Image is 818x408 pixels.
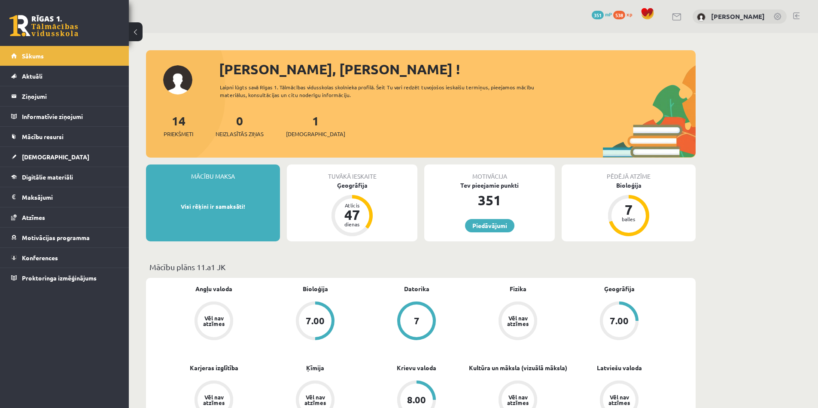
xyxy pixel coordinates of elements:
span: Sākums [22,52,44,60]
div: Vēl nav atzīmes [303,394,327,405]
a: Konferences [11,248,118,268]
div: 7 [414,316,420,326]
a: 351 mP [592,11,612,18]
img: Kate Buliņa [697,13,705,21]
span: 351 [592,11,604,19]
span: Digitālie materiāli [22,173,73,181]
legend: Maksājumi [22,187,118,207]
span: Konferences [22,254,58,262]
a: Aktuāli [11,66,118,86]
div: [PERSON_NAME], [PERSON_NAME] ! [219,59,696,79]
span: [DEMOGRAPHIC_DATA] [286,130,345,138]
div: 7.00 [306,316,325,326]
div: Vēl nav atzīmes [506,394,530,405]
div: 351 [424,190,555,210]
a: Karjeras izglītība [190,363,238,372]
a: Ģeogrāfija [604,284,635,293]
a: Krievu valoda [397,363,436,372]
div: Motivācija [424,164,555,181]
div: balles [616,216,642,222]
a: Sākums [11,46,118,66]
div: Vēl nav atzīmes [607,394,631,405]
div: Bioloģija [562,181,696,190]
div: Tev pieejamie punkti [424,181,555,190]
div: Atlicis [339,203,365,208]
span: 538 [613,11,625,19]
a: Datorika [404,284,429,293]
a: 1[DEMOGRAPHIC_DATA] [286,113,345,138]
div: dienas [339,222,365,227]
a: Bioloģija [303,284,328,293]
div: 8.00 [407,395,426,405]
a: Digitālie materiāli [11,167,118,187]
span: Priekšmeti [164,130,193,138]
a: Vēl nav atzīmes [467,301,569,342]
div: Ģeogrāfija [287,181,417,190]
a: Proktoringa izmēģinājums [11,268,118,288]
span: xp [626,11,632,18]
p: Mācību plāns 11.a1 JK [149,261,692,273]
a: Ziņojumi [11,86,118,106]
a: 7 [366,301,467,342]
div: Tuvākā ieskaite [287,164,417,181]
div: Vēl nav atzīmes [506,315,530,326]
a: 7.00 [569,301,670,342]
a: Vēl nav atzīmes [163,301,265,342]
a: Informatīvie ziņojumi [11,107,118,126]
div: Pēdējā atzīme [562,164,696,181]
a: Maksājumi [11,187,118,207]
a: [DEMOGRAPHIC_DATA] [11,147,118,167]
a: Motivācijas programma [11,228,118,247]
span: Motivācijas programma [22,234,90,241]
div: Vēl nav atzīmes [202,315,226,326]
span: Aktuāli [22,72,43,80]
span: Neizlasītās ziņas [216,130,264,138]
legend: Informatīvie ziņojumi [22,107,118,126]
div: Laipni lūgts savā Rīgas 1. Tālmācības vidusskolas skolnieka profilā. Šeit Tu vari redzēt tuvojošo... [220,83,550,99]
span: Mācību resursi [22,133,64,140]
span: [DEMOGRAPHIC_DATA] [22,153,89,161]
a: Angļu valoda [195,284,232,293]
a: 0Neizlasītās ziņas [216,113,264,138]
a: Atzīmes [11,207,118,227]
a: [PERSON_NAME] [711,12,765,21]
span: mP [605,11,612,18]
a: Fizika [510,284,526,293]
a: 7.00 [265,301,366,342]
p: Visi rēķini ir samaksāti! [150,202,276,211]
a: Mācību resursi [11,127,118,146]
div: Vēl nav atzīmes [202,394,226,405]
a: Piedāvājumi [465,219,514,232]
span: Atzīmes [22,213,45,221]
a: Bioloģija 7 balles [562,181,696,237]
a: Ķīmija [306,363,324,372]
a: Kultūra un māksla (vizuālā māksla) [469,363,567,372]
div: 7 [616,203,642,216]
a: Latviešu valoda [597,363,642,372]
a: 538 xp [613,11,636,18]
div: 47 [339,208,365,222]
a: 14Priekšmeti [164,113,193,138]
span: Proktoringa izmēģinājums [22,274,97,282]
legend: Ziņojumi [22,86,118,106]
a: Rīgas 1. Tālmācības vidusskola [9,15,78,37]
div: Mācību maksa [146,164,280,181]
a: Ģeogrāfija Atlicis 47 dienas [287,181,417,237]
div: 7.00 [610,316,629,326]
